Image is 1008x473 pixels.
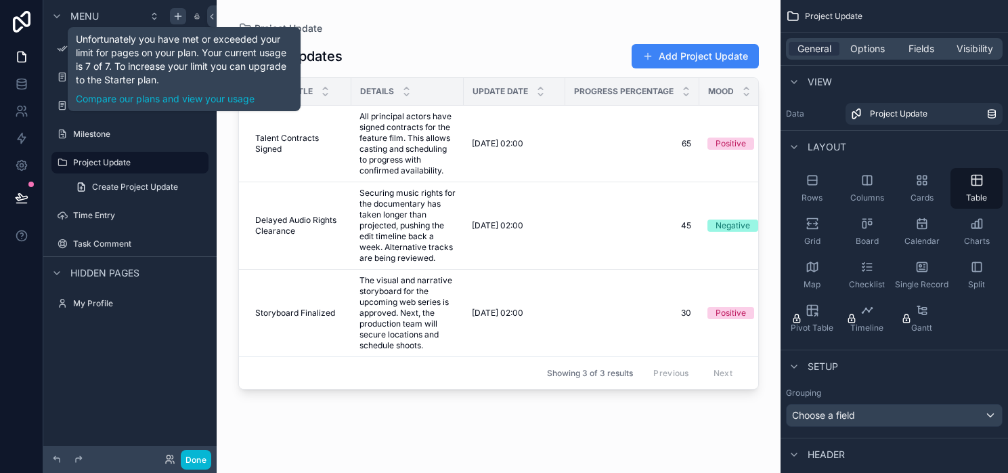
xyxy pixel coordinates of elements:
[786,168,838,209] button: Rows
[70,9,99,23] span: Menu
[76,92,292,106] a: Compare our plans and view your usage
[957,42,993,56] span: Visibility
[964,236,990,247] span: Charts
[786,108,840,119] label: Data
[70,266,139,280] span: Hidden pages
[73,157,200,168] label: Project Update
[808,75,832,89] span: View
[895,279,948,290] span: Single Record
[911,323,932,333] span: Gantt
[51,123,209,145] a: Milestone
[950,255,1003,295] button: Split
[870,108,927,119] span: Project Update
[841,298,893,339] button: Timeline
[804,279,820,290] span: Map
[950,168,1003,209] button: Table
[950,211,1003,252] button: Charts
[708,86,734,97] span: Mood
[968,279,985,290] span: Split
[92,182,178,192] span: Create Project Update
[896,298,948,339] button: Gantt
[51,38,209,60] a: App Setup
[808,448,845,461] span: Header
[51,66,209,88] a: Project
[547,368,633,379] span: Showing 3 of 3 results
[73,129,206,140] label: Milestone
[51,152,209,173] a: Project Update
[51,205,209,226] a: Time Entry
[896,211,948,252] button: Calendar
[808,360,838,373] span: Setup
[808,140,846,154] span: Layout
[908,42,934,56] span: Fields
[574,86,674,97] span: Progress Percentage
[797,42,831,56] span: General
[856,236,879,247] span: Board
[911,192,934,203] span: Cards
[792,409,855,421] span: Choose a field
[846,103,1003,125] a: Project Update
[73,210,206,221] label: Time Entry
[841,255,893,295] button: Checklist
[791,323,833,333] span: Pivot Table
[473,86,528,97] span: Update Date
[804,236,820,247] span: Grid
[841,168,893,209] button: Columns
[802,192,823,203] span: Rows
[51,233,209,255] a: Task Comment
[904,236,940,247] span: Calendar
[73,239,206,249] label: Task Comment
[68,176,209,198] a: Create Project Update
[786,404,1003,427] button: Choose a field
[966,192,987,203] span: Table
[849,279,885,290] span: Checklist
[360,86,394,97] span: Details
[786,298,838,339] button: Pivot Table
[896,255,948,295] button: Single Record
[850,42,885,56] span: Options
[850,323,883,333] span: Timeline
[181,450,211,470] button: Done
[786,211,838,252] button: Grid
[841,211,893,252] button: Board
[51,293,209,314] a: My Profile
[73,298,206,309] label: My Profile
[51,95,209,117] a: Task
[76,33,292,106] div: Unfortunately you have met or exceeded your limit for pages on your plan. Your current usage is 7...
[896,168,948,209] button: Cards
[805,11,862,22] span: Project Update
[786,255,838,295] button: Map
[850,192,884,203] span: Columns
[786,388,821,398] label: Grouping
